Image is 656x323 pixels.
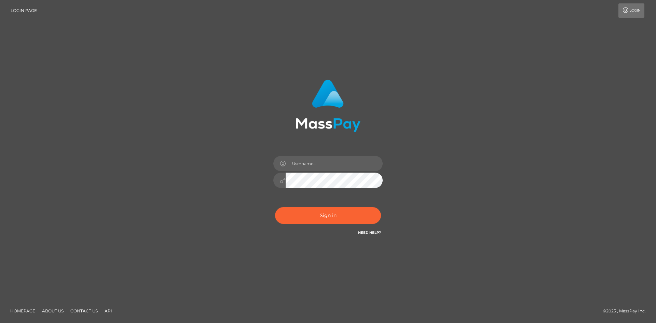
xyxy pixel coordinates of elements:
a: Need Help? [358,230,381,235]
a: Contact Us [68,306,100,316]
a: About Us [39,306,66,316]
a: API [102,306,115,316]
img: MassPay Login [296,80,360,132]
div: © 2025 , MassPay Inc. [603,307,651,315]
a: Login Page [11,3,37,18]
a: Homepage [8,306,38,316]
input: Username... [286,156,383,171]
button: Sign in [275,207,381,224]
a: Login [618,3,644,18]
